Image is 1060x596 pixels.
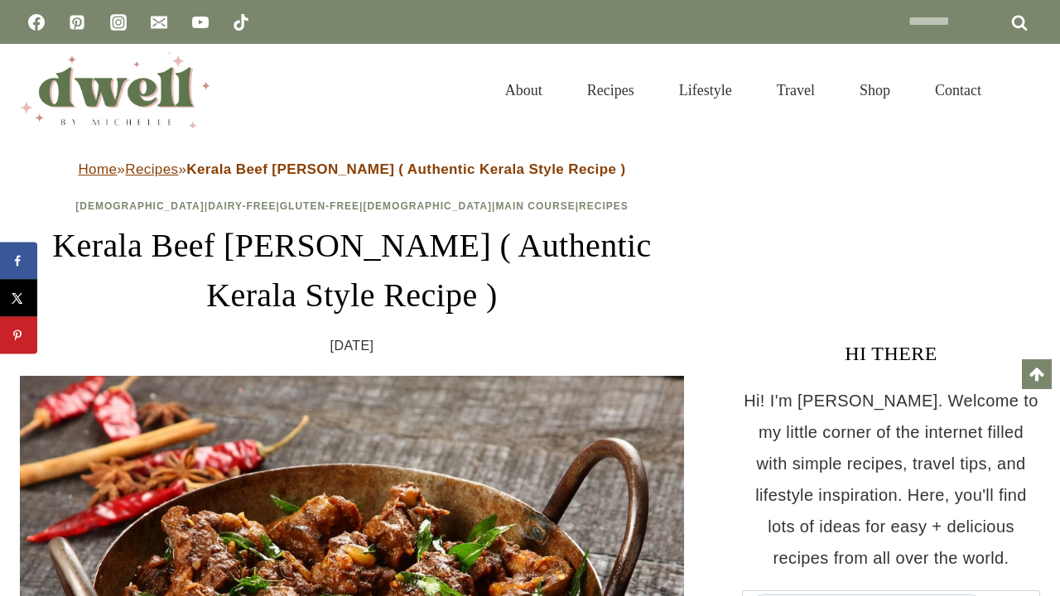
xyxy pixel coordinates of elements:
a: [DEMOGRAPHIC_DATA] [75,200,205,212]
strong: Kerala Beef [PERSON_NAME] ( Authentic Kerala Style Recipe ) [186,161,625,177]
a: Travel [754,61,837,119]
a: Dairy-Free [208,200,276,212]
a: [DEMOGRAPHIC_DATA] [363,200,492,212]
nav: Primary Navigation [483,61,1004,119]
img: DWELL by michelle [20,52,210,128]
p: Hi! I'm [PERSON_NAME]. Welcome to my little corner of the internet filled with simple recipes, tr... [742,385,1040,574]
h1: Kerala Beef [PERSON_NAME] ( Authentic Kerala Style Recipe ) [20,221,684,320]
a: Contact [913,61,1004,119]
a: Recipes [565,61,657,119]
a: Lifestyle [657,61,754,119]
a: Scroll to top [1022,359,1052,389]
a: Email [142,6,176,39]
a: Instagram [102,6,135,39]
a: YouTube [184,6,217,39]
a: Recipes [125,161,178,177]
span: | | | | | [75,200,629,212]
h3: HI THERE [742,339,1040,368]
a: Facebook [20,6,53,39]
button: View Search Form [1012,76,1040,104]
a: Pinterest [60,6,94,39]
span: » » [78,161,625,177]
time: [DATE] [330,334,374,358]
a: Shop [837,61,913,119]
a: Recipes [579,200,629,212]
a: Main Course [495,200,575,212]
a: About [483,61,565,119]
a: Gluten-Free [280,200,359,212]
a: TikTok [224,6,258,39]
a: Home [78,161,117,177]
